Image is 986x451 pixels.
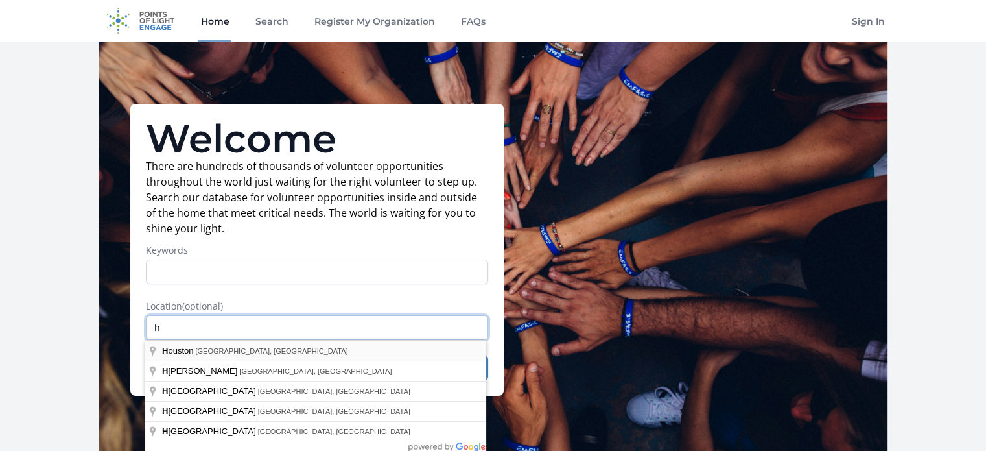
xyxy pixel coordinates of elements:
[162,386,258,396] span: [GEOGRAPHIC_DATA]
[162,406,168,416] span: H
[146,119,488,158] h1: Welcome
[146,315,488,340] input: Enter a location
[162,366,168,376] span: H
[162,426,258,436] span: [GEOGRAPHIC_DATA]
[146,158,488,236] p: There are hundreds of thousands of volunteer opportunities throughout the world just waiting for ...
[162,426,168,436] span: H
[146,244,488,257] label: Keywords
[162,366,239,376] span: [PERSON_NAME]
[162,406,258,416] span: [GEOGRAPHIC_DATA]
[162,346,195,356] span: ouston
[258,428,410,435] span: [GEOGRAPHIC_DATA], [GEOGRAPHIC_DATA]
[239,367,392,375] span: [GEOGRAPHIC_DATA], [GEOGRAPHIC_DATA]
[182,300,223,312] span: (optional)
[195,347,347,355] span: [GEOGRAPHIC_DATA], [GEOGRAPHIC_DATA]
[162,346,168,356] span: H
[146,300,488,313] label: Location
[162,386,168,396] span: H
[258,408,410,415] span: [GEOGRAPHIC_DATA], [GEOGRAPHIC_DATA]
[258,387,410,395] span: [GEOGRAPHIC_DATA], [GEOGRAPHIC_DATA]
